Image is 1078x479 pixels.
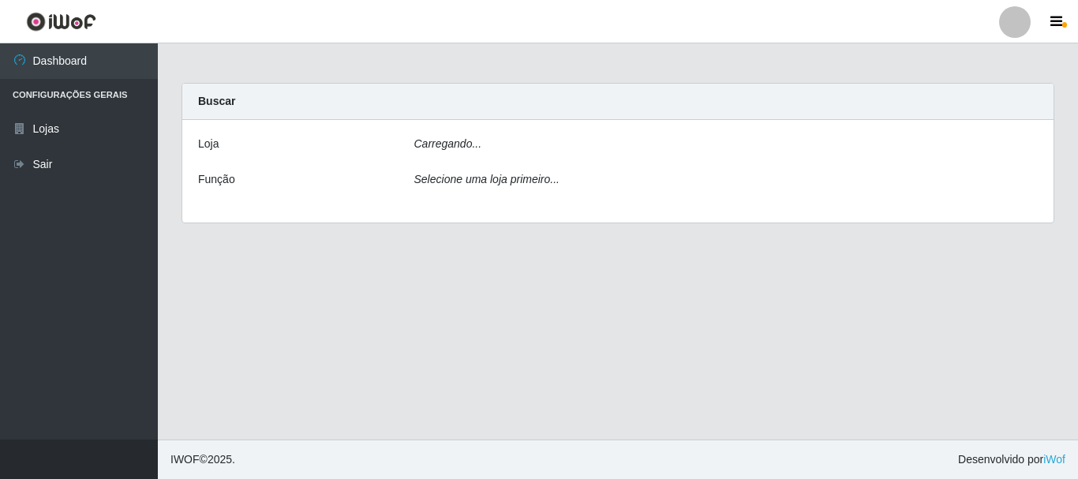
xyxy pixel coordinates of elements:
[1043,453,1065,466] a: iWof
[198,136,219,152] label: Loja
[170,453,200,466] span: IWOF
[26,12,96,32] img: CoreUI Logo
[414,173,560,185] i: Selecione uma loja primeiro...
[198,95,235,107] strong: Buscar
[958,451,1065,468] span: Desenvolvido por
[170,451,235,468] span: © 2025 .
[198,171,235,188] label: Função
[414,137,482,150] i: Carregando...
